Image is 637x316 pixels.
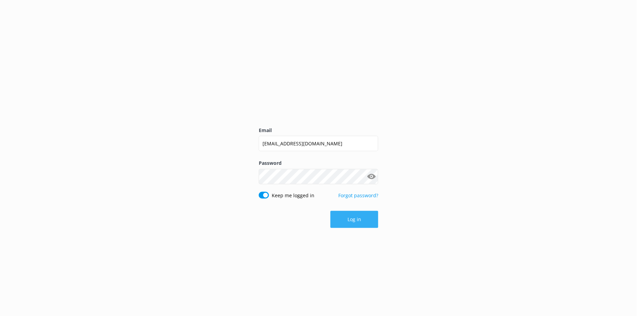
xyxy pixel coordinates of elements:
button: Show password [365,170,378,183]
label: Keep me logged in [272,192,314,199]
label: Password [259,159,378,167]
label: Email [259,127,378,134]
button: Log in [330,211,378,228]
input: user@emailaddress.com [259,136,378,151]
a: Forgot password? [338,192,378,199]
